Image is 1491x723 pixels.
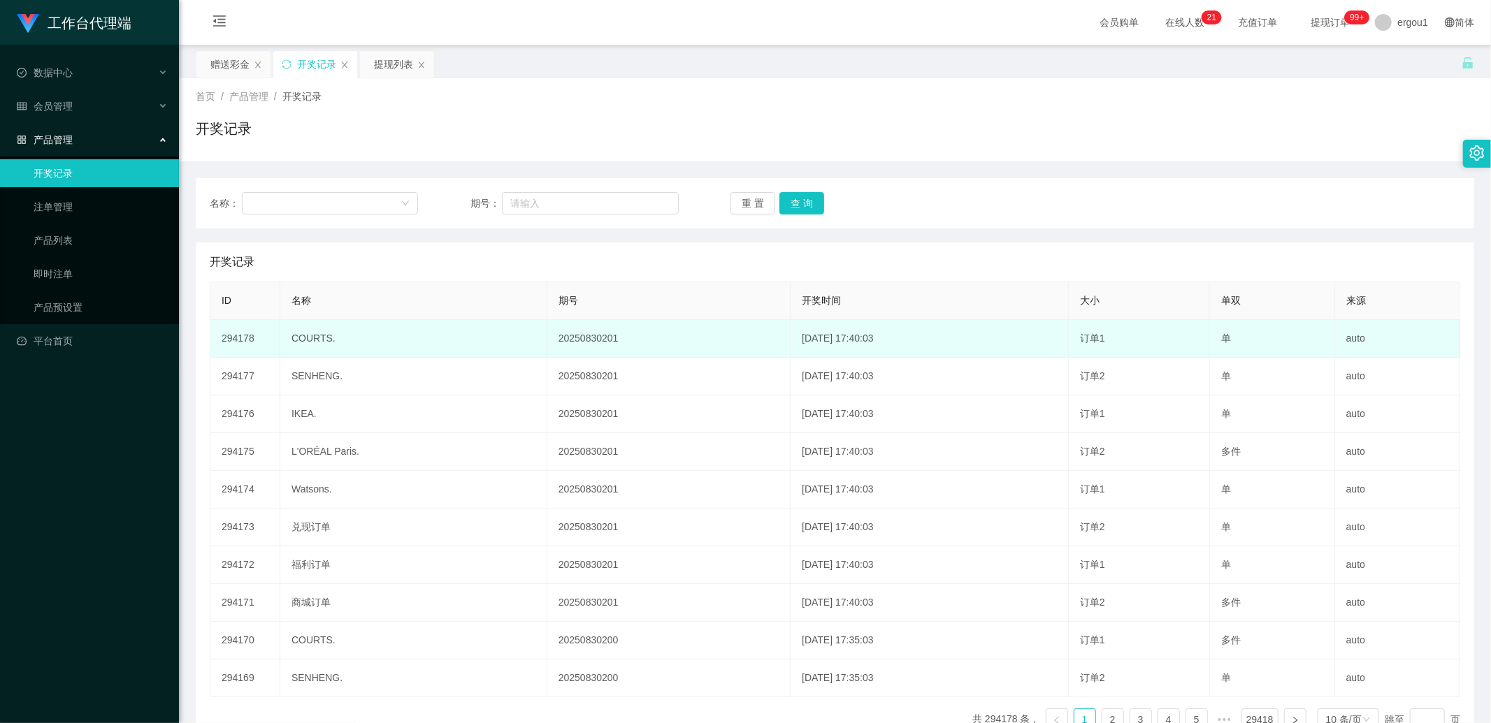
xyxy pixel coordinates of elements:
[210,196,242,211] span: 名称：
[280,320,547,358] td: COURTS.
[280,509,547,546] td: 兑现订单
[210,509,280,546] td: 294173
[1231,17,1284,27] span: 充值订单
[280,546,547,584] td: 福利订单
[1445,17,1455,27] i: 图标: global
[17,14,39,34] img: logo.9652507e.png
[730,192,775,214] button: 重 置
[17,134,73,145] span: 产品管理
[1335,358,1460,395] td: auto
[1080,597,1105,608] span: 订单2
[1335,320,1460,358] td: auto
[791,320,1069,358] td: [DATE] 17:40:03
[791,584,1069,622] td: [DATE] 17:40:03
[547,395,791,433] td: 20250830201
[1335,471,1460,509] td: auto
[282,59,291,69] i: 图标: sync
[254,61,262,69] i: 图标: close
[1335,546,1460,584] td: auto
[1080,446,1105,457] span: 订单2
[1335,584,1460,622] td: auto
[1202,10,1222,24] sup: 21
[210,584,280,622] td: 294171
[17,101,73,112] span: 会员管理
[280,358,547,395] td: SENHENG.
[1304,17,1357,27] span: 提现订单
[1080,408,1105,419] span: 订单1
[1221,634,1241,645] span: 多件
[196,91,215,102] span: 首页
[280,433,547,471] td: L'ORÉAL Paris.
[34,193,168,221] a: 注单管理
[210,51,250,78] div: 赠送彩金
[1080,295,1100,306] span: 大小
[1469,145,1485,161] i: 图标: setting
[1335,622,1460,659] td: auto
[280,584,547,622] td: 商城订单
[374,51,413,78] div: 提现列表
[791,546,1069,584] td: [DATE] 17:40:03
[280,395,547,433] td: IKEA.
[791,433,1069,471] td: [DATE] 17:40:03
[210,622,280,659] td: 294170
[791,509,1069,546] td: [DATE] 17:40:03
[17,101,27,111] i: 图标: table
[210,546,280,584] td: 294172
[210,433,280,471] td: 294175
[221,91,224,102] span: /
[779,192,824,214] button: 查 询
[1346,295,1366,306] span: 来源
[17,68,27,78] i: 图标: check-circle-o
[1221,446,1241,457] span: 多件
[1080,333,1105,344] span: 订单1
[1080,672,1105,683] span: 订单2
[17,67,73,78] span: 数据中心
[547,358,791,395] td: 20250830201
[791,659,1069,697] td: [DATE] 17:35:03
[1221,672,1231,683] span: 单
[547,471,791,509] td: 20250830201
[196,1,243,45] i: 图标: menu-fold
[282,91,322,102] span: 开奖记录
[1221,597,1241,608] span: 多件
[559,295,578,306] span: 期号
[17,17,131,28] a: 工作台代理端
[210,659,280,697] td: 294169
[222,295,231,306] span: ID
[340,61,349,69] i: 图标: close
[229,91,268,102] span: 产品管理
[1221,333,1231,344] span: 单
[48,1,131,45] h1: 工作台代理端
[1221,559,1231,570] span: 单
[210,395,280,433] td: 294176
[1335,659,1460,697] td: auto
[791,622,1069,659] td: [DATE] 17:35:03
[280,659,547,697] td: SENHENG.
[34,226,168,254] a: 产品列表
[280,471,547,509] td: Watsons.
[1080,634,1105,645] span: 订单1
[547,584,791,622] td: 20250830201
[502,192,679,214] input: 请输入
[791,471,1069,509] td: [DATE] 17:40:03
[1221,483,1231,495] span: 单
[547,509,791,546] td: 20250830201
[547,433,791,471] td: 20250830201
[417,61,426,69] i: 图标: close
[1221,295,1241,306] span: 单双
[34,293,168,321] a: 产品预设置
[34,159,168,187] a: 开奖记录
[1080,521,1105,532] span: 订单2
[210,320,280,358] td: 294178
[210,471,280,509] td: 294174
[1335,433,1460,471] td: auto
[274,91,277,102] span: /
[1221,370,1231,381] span: 单
[1335,509,1460,546] td: auto
[547,659,791,697] td: 20250830200
[547,320,791,358] td: 20250830201
[1335,395,1460,433] td: auto
[1211,10,1216,24] p: 1
[791,358,1069,395] td: [DATE] 17:40:03
[547,622,791,659] td: 20250830200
